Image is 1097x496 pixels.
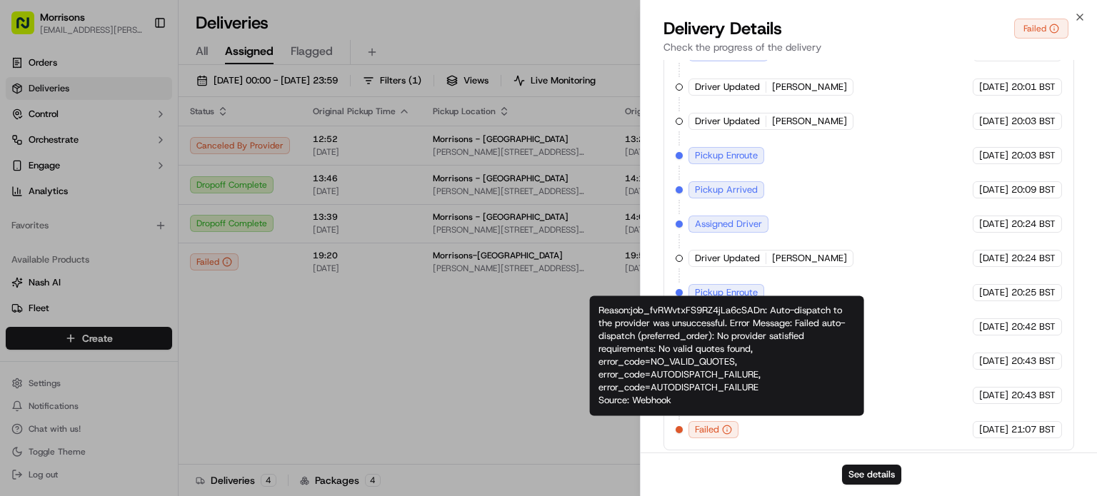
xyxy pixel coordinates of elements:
span: Failed [695,423,719,436]
span: [DATE] [979,183,1008,196]
p: Check the progress of the delivery [663,40,1074,54]
input: Got a question? Start typing here... [37,92,257,107]
span: Pylon [142,242,173,253]
button: See details [842,465,901,485]
a: 📗Knowledge Base [9,201,115,227]
span: 20:03 BST [1011,149,1056,162]
span: 20:24 BST [1011,218,1056,231]
span: Driver Updated [695,81,760,93]
span: [DATE] [979,320,1008,333]
div: Start new chat [49,136,234,151]
span: [DATE] [979,149,1008,162]
a: Powered byPylon [101,241,173,253]
span: Pickup Enroute [695,149,758,162]
div: 💻 [121,208,132,220]
span: Assigned Driver [695,218,762,231]
p: Welcome 👋 [14,57,260,80]
span: [DATE] [979,81,1008,93]
span: Pickup Arrived [695,183,758,196]
span: 20:43 BST [1011,355,1056,368]
img: Nash [14,14,43,43]
span: [PERSON_NAME] [772,115,847,128]
span: Pickup Enroute [695,286,758,299]
span: [DATE] [979,218,1008,231]
span: [DATE] [979,423,1008,436]
span: 20:09 BST [1011,183,1056,196]
button: Start new chat [243,141,260,158]
span: 20:43 BST [1011,389,1056,402]
div: 📗 [14,208,26,220]
span: [PERSON_NAME] [772,81,847,93]
span: [DATE] [979,252,1008,265]
span: [DATE] [979,355,1008,368]
span: 21:07 BST [1011,423,1056,436]
button: Failed [1014,19,1068,39]
div: We're available if you need us! [49,151,181,162]
img: 1736555255976-a54dd68f-1ca7-489b-9aae-adbdc363a1c4 [14,136,40,162]
span: 20:03 BST [1011,115,1056,128]
span: [DATE] [979,389,1008,402]
span: 20:25 BST [1011,286,1056,299]
span: [DATE] [979,115,1008,128]
span: 20:42 BST [1011,320,1056,333]
span: Delivery Details [663,17,782,40]
a: 💻API Documentation [115,201,235,227]
span: API Documentation [135,207,229,221]
span: 20:01 BST [1011,81,1056,93]
span: Driver Updated [695,252,760,265]
span: 20:24 BST [1011,252,1056,265]
div: Reason: job_fvRWvtxFS9RZ4jLa6cSADn: Auto-dispatch to the provider was unsuccessful. Error Message... [590,295,864,415]
span: Knowledge Base [29,207,109,221]
span: [PERSON_NAME] [772,252,847,265]
span: Driver Updated [695,115,760,128]
span: [DATE] [979,286,1008,299]
span: Source: Webhook [598,394,671,406]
